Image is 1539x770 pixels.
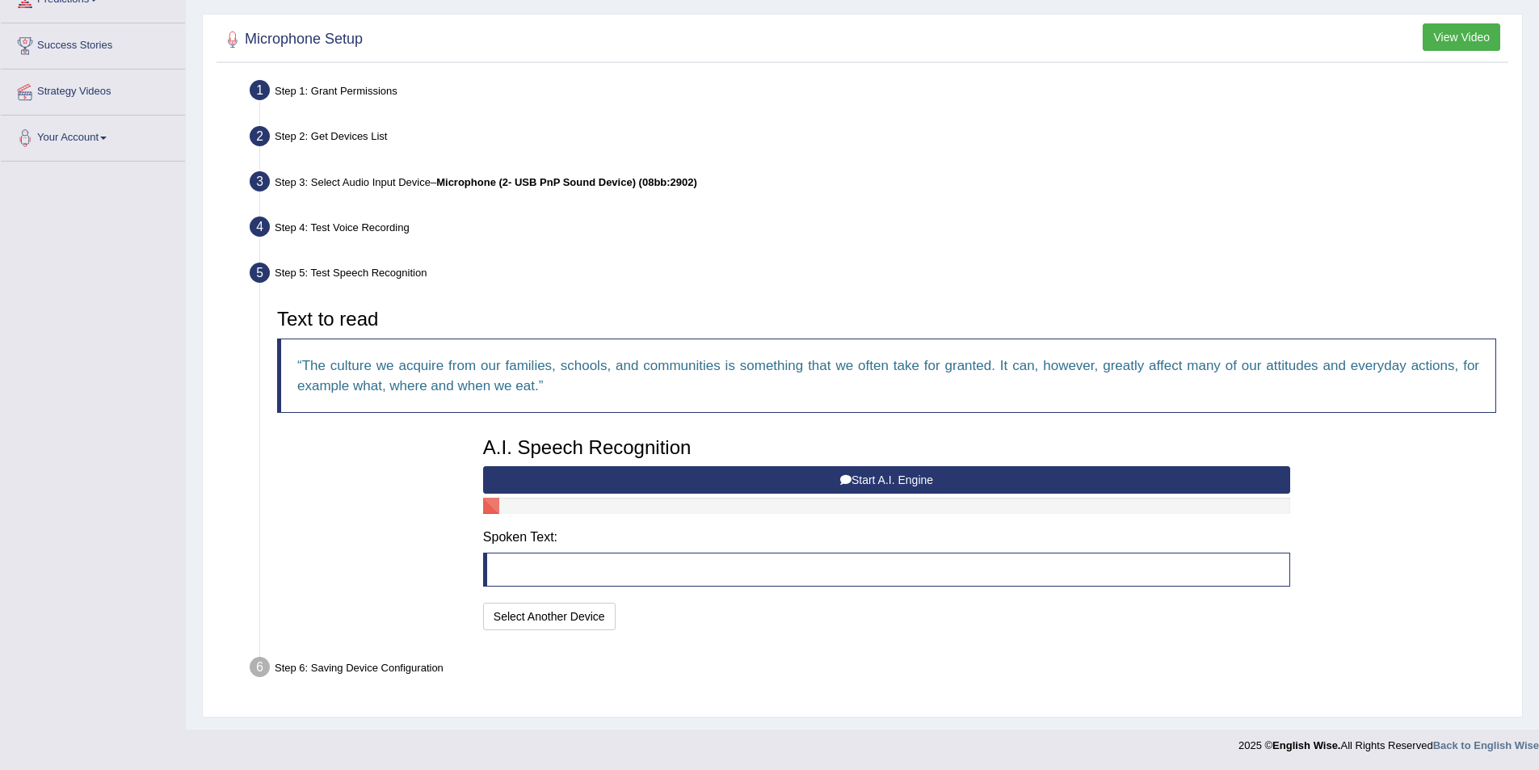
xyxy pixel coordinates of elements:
a: Success Stories [1,23,185,64]
div: Step 5: Test Speech Recognition [242,258,1515,293]
h4: Spoken Text: [483,530,1290,545]
div: Step 2: Get Devices List [242,121,1515,157]
h2: Microphone Setup [221,27,363,52]
a: Back to English Wise [1433,739,1539,751]
h3: A.I. Speech Recognition [483,437,1290,458]
div: Step 6: Saving Device Configuration [242,652,1515,688]
button: View Video [1423,23,1500,51]
b: Microphone (2- USB PnP Sound Device) (08bb:2902) [436,176,697,188]
div: Step 1: Grant Permissions [242,75,1515,111]
a: Strategy Videos [1,69,185,110]
q: The culture we acquire from our families, schools, and communities is something that we often tak... [297,358,1479,393]
div: 2025 © All Rights Reserved [1238,730,1539,753]
div: Step 3: Select Audio Input Device [242,166,1515,202]
span: – [431,176,697,188]
strong: English Wise. [1272,739,1340,751]
a: Your Account [1,116,185,156]
button: Select Another Device [483,603,616,630]
div: Step 4: Test Voice Recording [242,212,1515,247]
button: Start A.I. Engine [483,466,1290,494]
h3: Text to read [277,309,1496,330]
